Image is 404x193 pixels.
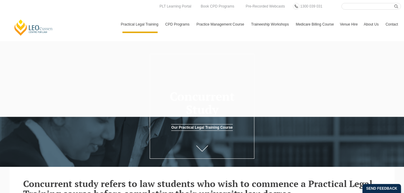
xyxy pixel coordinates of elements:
[299,3,324,10] a: 1300 039 031
[293,16,337,33] a: Medicare Billing Course
[248,16,293,33] a: Traineeship Workshops
[158,3,193,10] a: PLT Learning Portal
[171,124,233,131] a: Our Practical Legal Training Course
[300,4,322,8] span: 1300 039 031
[337,16,361,33] a: Venue Hire
[199,3,236,10] a: Book CPD Programs
[162,16,193,33] a: CPD Programs
[193,16,248,33] a: Practice Management Course
[361,16,382,33] a: About Us
[153,90,250,116] h1: Concurrent Study
[118,16,162,33] a: Practical Legal Training
[364,153,389,178] iframe: LiveChat chat widget
[383,16,401,33] a: Contact
[14,19,54,36] a: [PERSON_NAME] Centre for Law
[244,3,287,10] a: Pre-Recorded Webcasts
